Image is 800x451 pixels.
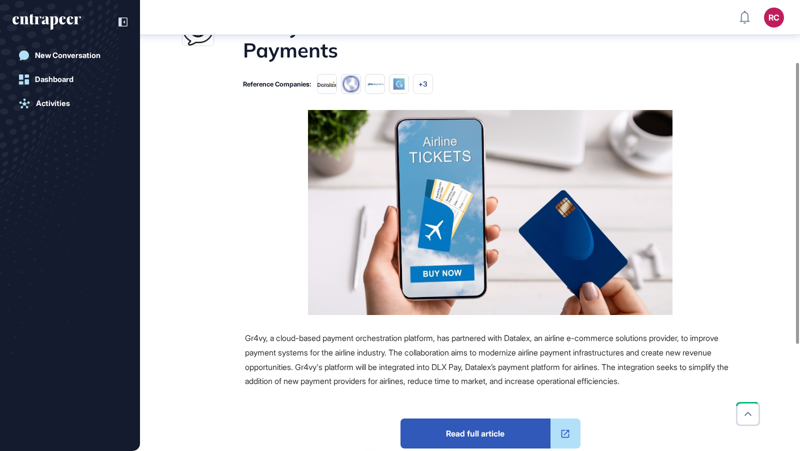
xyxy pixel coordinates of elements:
[36,99,70,108] div: Activities
[308,110,672,315] img: Gr4vy And Datalex Collaborate On Airline Payments
[764,7,784,27] button: RC
[12,93,127,113] a: Activities
[317,74,337,94] img: GeadHeLQQEcMQKYcFLIUUMeIfZeOEGQf.png
[365,74,385,94] img: global%20payments.png
[243,81,311,87] div: Reference Companies:
[341,74,361,94] img: favicons
[400,418,550,448] span: Read full article
[389,74,409,94] img: RNDFDaffGAFBMLTWOENTYReFHLASaLXR.png
[400,418,580,448] a: Read full article
[243,14,735,62] h1: Gr4vy And Datalex Collaborate On Airline Payments
[12,14,81,30] div: entrapeer-logo
[35,75,73,84] div: Dashboard
[413,74,433,94] div: +3
[12,69,127,89] a: Dashboard
[245,333,728,386] span: Gr4vy, a cloud-based payment orchestration platform, has partnered with Datalex, an airline e-com...
[12,45,127,65] a: New Conversation
[35,51,100,60] div: New Conversation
